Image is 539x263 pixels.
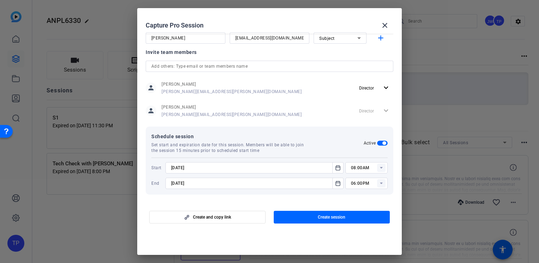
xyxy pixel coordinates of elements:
h2: Active [364,140,376,146]
span: [PERSON_NAME][EMAIL_ADDRESS][PERSON_NAME][DOMAIN_NAME] [162,89,302,94]
input: Time [351,164,388,172]
input: Choose expiration date [171,179,331,188]
span: Subject [319,36,335,41]
span: Create session [318,214,345,220]
div: Capture Pro Session [146,17,393,34]
button: Director [356,81,393,94]
input: Choose start date [171,164,331,172]
mat-icon: person [146,105,156,116]
button: Open calendar [332,162,344,173]
mat-icon: person [146,82,156,93]
span: Create and copy link [193,214,231,220]
button: Create session [274,211,390,224]
mat-icon: expand_more [382,84,390,92]
span: Schedule session [151,132,364,141]
button: Open calendar [332,178,344,189]
input: Time [351,179,388,188]
div: Invite team members [146,48,393,56]
span: Set start and expiration date for this session. Members will be able to join the session 15 minut... [151,142,310,153]
span: Start [151,165,164,171]
span: [PERSON_NAME] [162,104,302,110]
span: End [151,181,164,186]
input: Add others: Type email or team members name [151,62,388,71]
span: [PERSON_NAME][EMAIL_ADDRESS][PERSON_NAME][DOMAIN_NAME] [162,112,302,117]
mat-icon: close [381,21,389,30]
span: Director [359,86,374,91]
button: Create and copy link [149,211,266,224]
input: Name... [151,34,220,42]
mat-icon: add [376,34,385,43]
input: Email... [235,34,304,42]
span: [PERSON_NAME] [162,81,302,87]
